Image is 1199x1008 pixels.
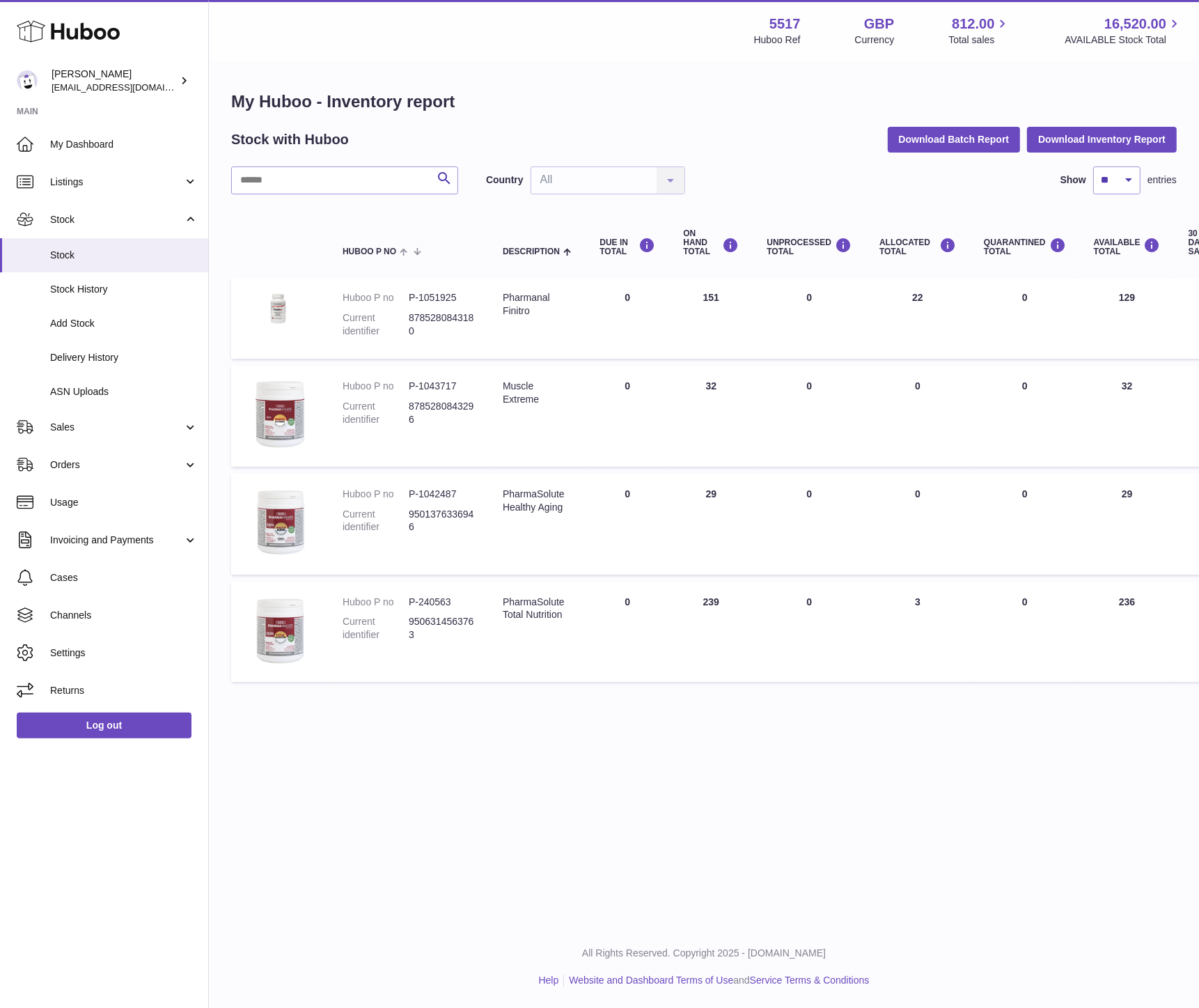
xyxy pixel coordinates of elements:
[879,238,956,256] div: ALLOCATED Total
[245,596,315,665] img: product image
[1065,15,1182,47] a: 16,520.00 AVAILABLE Stock Total
[865,582,970,683] td: 3
[50,283,198,296] span: Stock History
[409,488,475,501] dd: P-1042487
[503,596,572,622] div: PharmaSolute Total Nutrition
[50,213,183,226] span: Stock
[586,366,669,467] td: 0
[1080,366,1175,467] td: 32
[864,15,894,33] strong: GBP
[1022,292,1028,303] span: 0
[865,366,970,467] td: 0
[50,609,198,622] span: Channels
[569,975,733,986] a: Website and Dashboard Terms of Use
[343,247,396,256] span: Huboo P no
[767,238,852,256] div: UNPROCESSED Total
[865,277,970,359] td: 22
[343,380,409,393] dt: Huboo P no
[50,646,198,660] span: Settings
[753,366,865,467] td: 0
[1027,127,1177,152] button: Download Inventory Report
[952,15,994,33] span: 812.00
[52,68,177,94] div: [PERSON_NAME]
[1080,582,1175,683] td: 236
[50,458,183,472] span: Orders
[343,596,409,609] dt: Huboo P no
[409,615,475,642] dd: 9506314563763
[50,421,183,434] span: Sales
[409,400,475,426] dd: 8785280843296
[1080,277,1175,359] td: 129
[50,317,198,330] span: Add Stock
[409,380,475,393] dd: P-1043717
[343,291,409,304] dt: Huboo P no
[586,582,669,683] td: 0
[50,176,183,189] span: Listings
[865,474,970,575] td: 0
[409,508,475,534] dd: 9501376336946
[50,138,198,151] span: My Dashboard
[50,496,198,509] span: Usage
[343,508,409,534] dt: Current identifier
[50,249,198,262] span: Stock
[17,70,38,91] img: alessiavanzwolle@hotmail.com
[669,582,753,683] td: 239
[409,291,475,304] dd: P-1051925
[599,238,655,256] div: DUE IN TOTAL
[245,380,315,449] img: product image
[769,15,801,33] strong: 5517
[669,366,753,467] td: 32
[683,229,739,257] div: ON HAND Total
[753,474,865,575] td: 0
[245,291,315,327] img: product image
[17,713,191,738] a: Log out
[50,351,198,364] span: Delivery History
[343,615,409,642] dt: Current identifier
[1147,173,1177,187] span: entries
[669,474,753,575] td: 29
[50,534,183,547] span: Invoicing and Payments
[343,311,409,338] dt: Current identifier
[586,277,669,359] td: 0
[1104,15,1166,33] span: 16,520.00
[888,127,1021,152] button: Download Batch Report
[245,488,315,557] img: product image
[669,277,753,359] td: 151
[486,173,524,187] label: Country
[1060,173,1086,187] label: Show
[343,400,409,426] dt: Current identifier
[52,82,205,93] span: [EMAIL_ADDRESS][DOMAIN_NAME]
[1022,380,1028,391] span: 0
[503,380,572,406] div: Muscle Extreme
[50,385,198,398] span: ASN Uploads
[220,947,1188,960] p: All Rights Reserved. Copyright 2025 - [DOMAIN_NAME]
[948,15,1010,47] a: 812.00 Total sales
[231,130,349,149] h2: Stock with Huboo
[539,975,559,986] a: Help
[409,596,475,609] dd: P-240563
[503,291,572,318] div: Pharmanal Finitro
[948,33,1010,47] span: Total sales
[564,974,869,987] li: and
[50,571,198,584] span: Cases
[1094,238,1161,256] div: AVAILABLE Total
[750,975,870,986] a: Service Terms & Conditions
[503,247,560,256] span: Description
[855,33,895,47] div: Currency
[753,582,865,683] td: 0
[1022,596,1028,607] span: 0
[586,474,669,575] td: 0
[343,488,409,501] dt: Huboo P no
[984,238,1066,256] div: QUARANTINED Total
[753,277,865,359] td: 0
[231,91,1177,113] h1: My Huboo - Inventory report
[409,311,475,338] dd: 8785280843180
[754,33,801,47] div: Huboo Ref
[1080,474,1175,575] td: 29
[1065,33,1182,47] span: AVAILABLE Stock Total
[50,684,198,697] span: Returns
[503,488,572,514] div: PharmaSolute Healthy Aging
[1022,488,1028,499] span: 0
